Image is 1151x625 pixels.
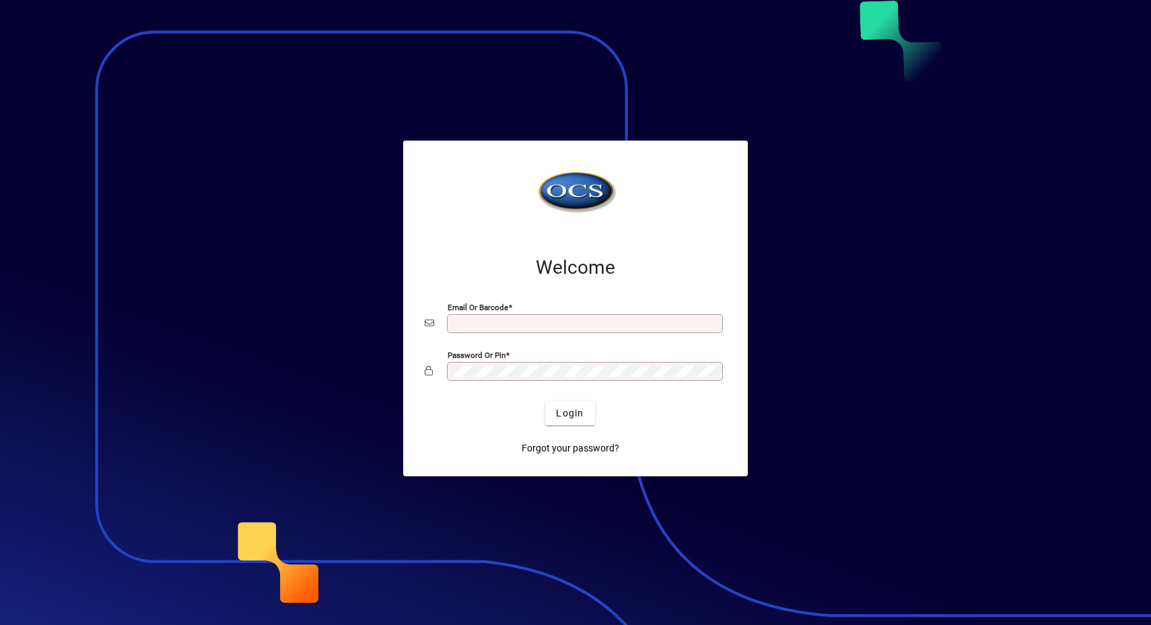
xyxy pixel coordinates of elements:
[545,401,594,425] button: Login
[425,256,726,279] h2: Welcome
[522,441,619,455] span: Forgot your password?
[448,303,508,312] mat-label: Email or Barcode
[448,351,505,360] mat-label: Password or Pin
[556,406,584,420] span: Login
[516,436,625,460] a: Forgot your password?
